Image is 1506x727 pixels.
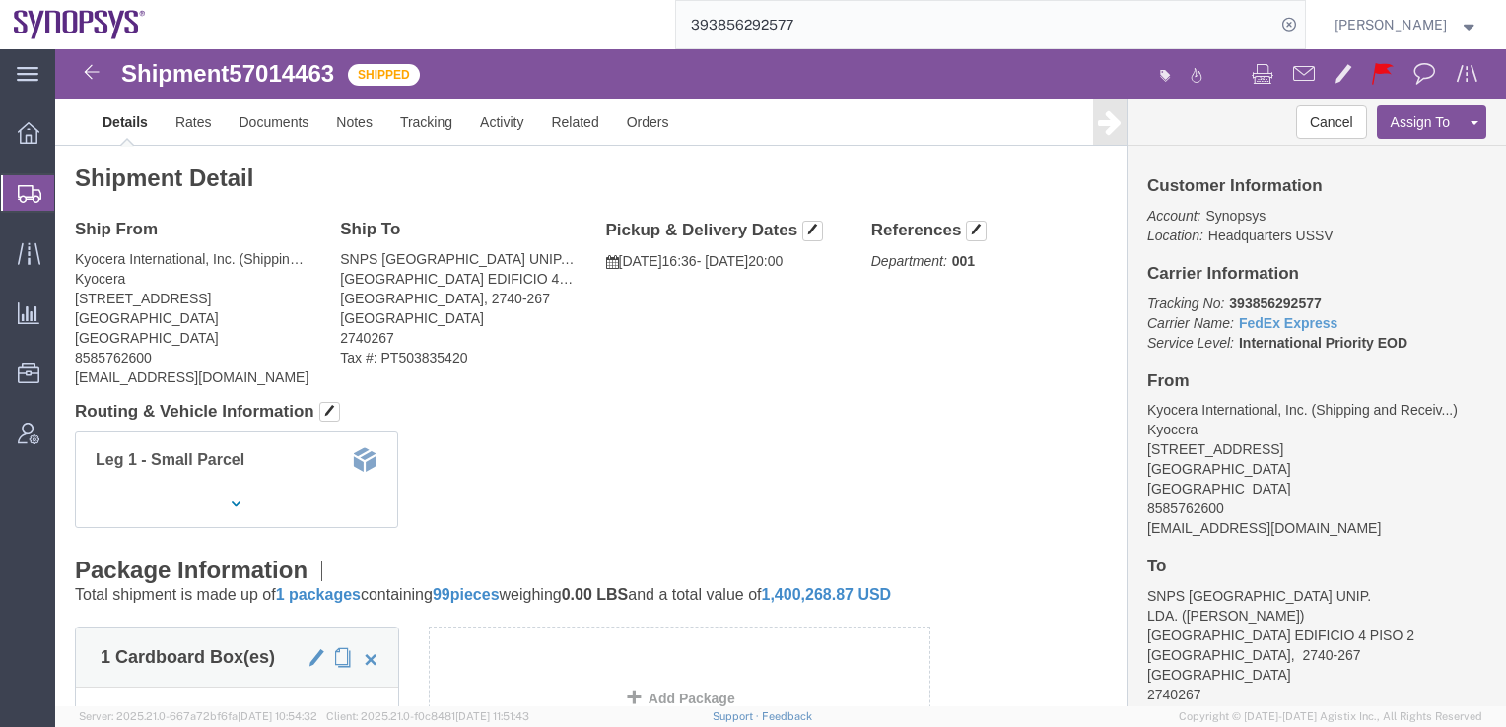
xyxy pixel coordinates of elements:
[238,710,317,722] span: [DATE] 10:54:32
[326,710,529,722] span: Client: 2025.21.0-f0c8481
[1179,708,1482,725] span: Copyright © [DATE]-[DATE] Agistix Inc., All Rights Reserved
[676,1,1275,48] input: Search for shipment number, reference number
[55,49,1506,706] iframe: FS Legacy Container
[455,710,529,722] span: [DATE] 11:51:43
[1334,13,1479,36] button: [PERSON_NAME]
[14,10,146,39] img: logo
[762,710,812,722] a: Feedback
[713,710,762,722] a: Support
[79,710,317,722] span: Server: 2025.21.0-667a72bf6fa
[1335,14,1447,35] span: Chris Potter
